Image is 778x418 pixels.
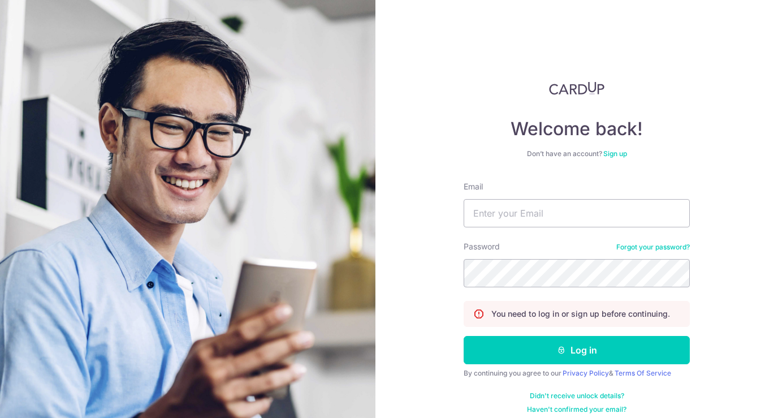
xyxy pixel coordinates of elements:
[563,369,609,377] a: Privacy Policy
[616,243,690,252] a: Forgot your password?
[464,149,690,158] div: Don’t have an account?
[615,369,671,377] a: Terms Of Service
[464,241,500,252] label: Password
[464,181,483,192] label: Email
[464,199,690,227] input: Enter your Email
[464,336,690,364] button: Log in
[491,308,670,320] p: You need to log in or sign up before continuing.
[549,81,604,95] img: CardUp Logo
[530,391,624,400] a: Didn't receive unlock details?
[464,118,690,140] h4: Welcome back!
[527,405,626,414] a: Haven't confirmed your email?
[603,149,627,158] a: Sign up
[464,369,690,378] div: By continuing you agree to our &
